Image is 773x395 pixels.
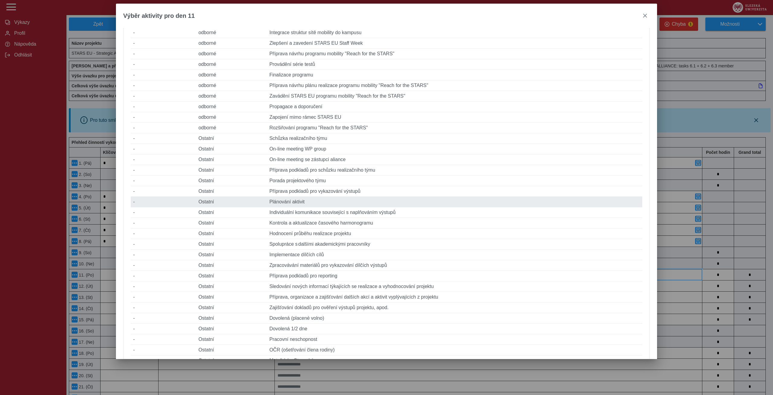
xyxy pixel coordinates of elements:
td: Ostatní [196,228,267,239]
td: - [131,281,196,292]
td: Dovolená (placené volno) [267,313,642,324]
td: - [131,133,196,144]
td: - [131,165,196,176]
td: odborné [196,102,267,112]
td: Zpracovávání materiálů pro vykazování dílčích výstupů [267,260,642,271]
td: - [131,176,196,186]
td: - [131,144,196,154]
td: Implementace dílčích cílů [267,250,642,260]
td: - [131,112,196,123]
td: Provádění série testů [267,59,642,70]
td: Ostatní [196,154,267,165]
td: odborné [196,80,267,91]
td: odborné [196,59,267,70]
td: Ostatní [196,165,267,176]
td: - [131,123,196,133]
td: On-line meeting WP group [267,144,642,154]
td: Schůzka realizačního týmu [267,133,642,144]
td: - [131,91,196,102]
td: Ostatní [196,133,267,144]
td: odborné [196,38,267,49]
td: Rozšiřování programu "Reach for the STARS" [267,123,642,133]
button: close [640,11,650,21]
td: - [131,154,196,165]
td: Ostatní [196,239,267,250]
td: Zapojení mimo rámec STARS EU [267,112,642,123]
td: Individuální komunikace související s naplňováním výstupů [267,207,642,218]
td: Ostatní [196,271,267,281]
td: - [131,303,196,313]
td: - [131,228,196,239]
td: - [131,70,196,80]
td: - [131,38,196,49]
td: Příprava, organizace a zajišťování dalších akcí a aktivit vyplývajících z projektu [267,292,642,303]
td: Příprava návrhu plánu realizace programu mobility "Reach for the STARS" [267,80,642,91]
td: Ostatní [196,292,267,303]
td: - [131,334,196,345]
td: Zlepšení a zavedení STARS EU Staff Week [267,38,642,49]
td: Plánování aktivit [267,197,642,207]
td: - [131,218,196,228]
td: Ostatní [196,176,267,186]
td: Zavádění STARS EU programu mobility "Reach for the STARS" [267,91,642,102]
td: Kontrola a aktualizace časového harmonogramu [267,218,642,228]
td: Ostatní [196,334,267,345]
td: odborné [196,91,267,102]
td: - [131,345,196,355]
td: Ostatní [196,186,267,197]
td: Ostatní [196,144,267,154]
span: Výběr aktivity pro den 11 [123,12,195,19]
td: On-line meeting se zástupci aliance [267,154,642,165]
td: Ostatní [196,207,267,218]
td: Ostatní [196,345,267,355]
td: OČR (ošetřování člena rodiny) [267,345,642,355]
td: Mateřská - Otcovská [267,355,642,366]
td: - [131,355,196,366]
td: Hodnocení průběhu realizace projektu [267,228,642,239]
td: Finalizace programu [267,70,642,80]
td: Ostatní [196,355,267,366]
td: Příprava návrhu programu mobility "Reach for the STARS" [267,49,642,59]
td: Porada projektového týmu [267,176,642,186]
td: - [131,28,196,38]
td: odborné [196,70,267,80]
td: - [131,49,196,59]
td: odborné [196,49,267,59]
td: Ostatní [196,281,267,292]
td: Ostatní [196,218,267,228]
td: - [131,324,196,334]
td: - [131,292,196,303]
td: - [131,207,196,218]
td: Propagace a doporučení [267,102,642,112]
td: Ostatní [196,313,267,324]
td: - [131,239,196,250]
td: Ostatní [196,260,267,271]
td: Ostatní [196,324,267,334]
td: - [131,313,196,324]
td: - [131,59,196,70]
td: Ostatní [196,303,267,313]
td: - [131,186,196,197]
td: - [131,271,196,281]
td: - [131,197,196,207]
td: - [131,250,196,260]
td: - [131,80,196,91]
td: Dovolená 1/2 dne [267,324,642,334]
td: - [131,260,196,271]
td: Pracovní neschopnost [267,334,642,345]
td: Integrace struktur sítě mobility do kampusu [267,28,642,38]
td: Ostatní [196,197,267,207]
td: odborné [196,28,267,38]
td: Příprava podkladů pro vykazování výstupů [267,186,642,197]
td: odborné [196,123,267,133]
td: Zajišťování dokladů pro ověření výstupů projektu, apod. [267,303,642,313]
td: Spolupráce s dalšími akademickými pracovníky [267,239,642,250]
td: Ostatní [196,250,267,260]
td: - [131,102,196,112]
td: Příprava podkladů pro reporting [267,271,642,281]
td: Příprava podkladů pro schůzku realizačního týmu [267,165,642,176]
td: odborné [196,112,267,123]
td: Sledování nových informací týkajících se realizace a vyhodnocování projektu [267,281,642,292]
